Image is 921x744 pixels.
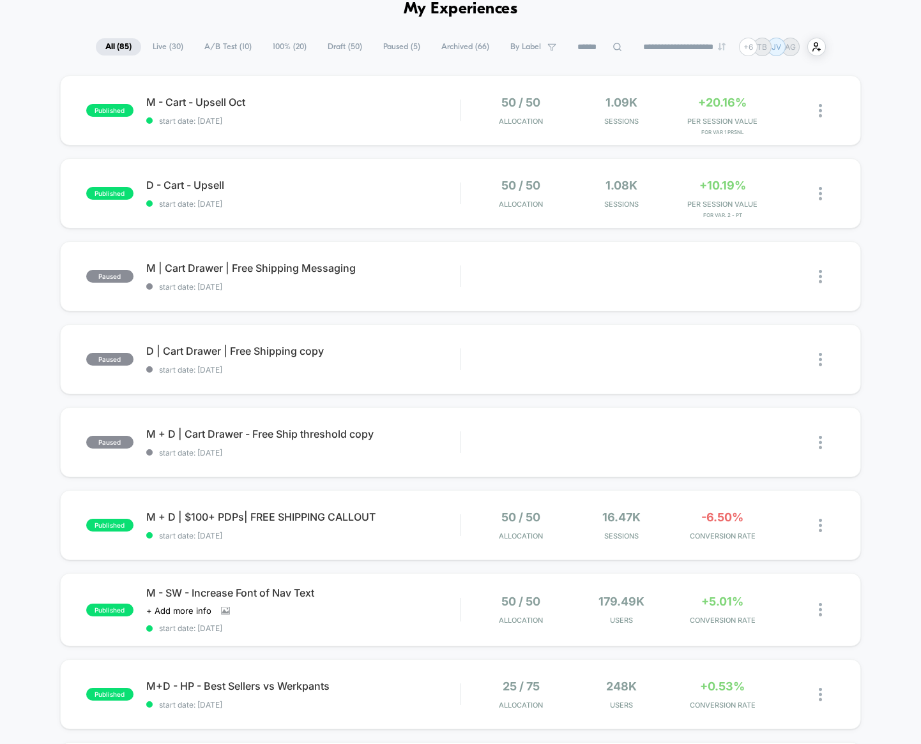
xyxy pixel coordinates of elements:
span: published [86,187,133,200]
span: 25 / 75 [503,680,540,693]
span: Live ( 30 ) [143,38,193,56]
img: close [819,270,822,283]
span: paused [86,353,133,366]
span: 100% ( 20 ) [263,38,316,56]
span: start date: [DATE] [146,623,461,633]
span: CONVERSION RATE [675,701,770,710]
span: M - SW - Increase Font of Nav Text [146,586,461,599]
span: start date: [DATE] [146,116,461,126]
span: CONVERSION RATE [675,532,770,540]
span: D | Cart Drawer | Free Shipping copy [146,345,461,357]
span: 50 / 50 [501,179,540,192]
img: close [819,519,822,532]
span: +0.53% [700,680,745,693]
span: PER SESSION VALUE [675,117,770,126]
span: All ( 85 ) [96,38,141,56]
span: -6.50% [701,510,743,524]
span: Users [574,701,669,710]
span: Sessions [574,532,669,540]
img: close [819,353,822,366]
span: published [86,688,133,701]
span: for Var 1 Prsnl [675,129,770,135]
span: Allocation [499,117,543,126]
span: Allocation [499,532,543,540]
span: for Var. 2 - PT [675,212,770,218]
span: +10.19% [699,179,746,192]
span: Draft ( 50 ) [318,38,372,56]
span: 16.47k [602,510,641,524]
span: M + D | Cart Drawer - Free Ship threshold copy [146,428,461,440]
span: 50 / 50 [501,510,540,524]
span: Paused ( 5 ) [374,38,430,56]
img: close [819,688,822,701]
span: CONVERSION RATE [675,616,770,625]
div: + 6 [739,38,757,56]
span: 179.49k [598,595,644,608]
span: D - Cart - Upsell [146,179,461,191]
p: JV [772,42,781,52]
img: close [819,603,822,616]
span: Sessions [574,200,669,209]
span: A/B Test ( 10 ) [195,38,261,56]
span: 1.08k [605,179,637,192]
span: start date: [DATE] [146,282,461,292]
span: Sessions [574,117,669,126]
span: paused [86,270,133,283]
span: start date: [DATE] [146,700,461,710]
span: published [86,604,133,616]
span: published [86,104,133,117]
p: AG [785,42,796,52]
span: Allocation [499,616,543,625]
span: M - Cart - Upsell Oct [146,96,461,108]
span: M | Cart Drawer | Free Shipping Messaging [146,262,461,274]
span: 1.09k [605,96,637,109]
span: start date: [DATE] [146,448,461,458]
span: start date: [DATE] [146,531,461,540]
img: close [819,436,822,449]
span: 50 / 50 [501,595,540,608]
span: +5.01% [701,595,743,608]
span: 50 / 50 [501,96,540,109]
span: M+D - HP - Best Sellers vs Werkpants [146,680,461,692]
span: 248k [606,680,637,693]
span: Allocation [499,701,543,710]
span: published [86,519,133,532]
span: +20.16% [698,96,747,109]
span: Users [574,616,669,625]
span: + Add more info [146,606,211,616]
span: paused [86,436,133,449]
img: end [718,43,726,50]
img: close [819,187,822,200]
span: M + D | $100+ PDPs| FREE SHIPPING CALLOUT [146,510,461,523]
span: start date: [DATE] [146,199,461,209]
span: Allocation [499,200,543,209]
span: start date: [DATE] [146,365,461,375]
span: PER SESSION VALUE [675,200,770,209]
span: Archived ( 66 ) [432,38,499,56]
span: By Label [510,42,541,52]
img: close [819,104,822,117]
p: TB [757,42,767,52]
